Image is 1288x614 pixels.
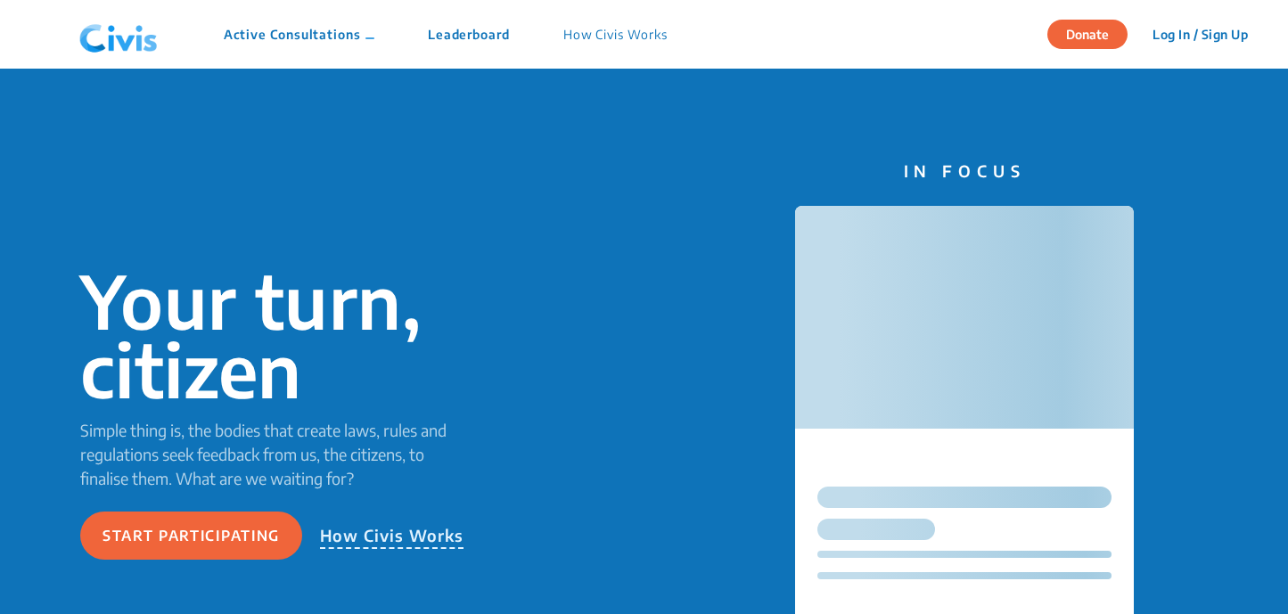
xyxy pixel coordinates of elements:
[80,418,475,490] p: Simple thing is, the bodies that create laws, rules and regulations seek feedback from us, the ci...
[320,523,464,549] p: How Civis Works
[72,8,165,61] img: navlogo.png
[1047,24,1141,42] a: Donate
[428,25,510,44] p: Leaderboard
[563,25,668,44] p: How Civis Works
[224,25,374,44] p: Active Consultations
[80,266,475,404] p: Your turn, citizen
[80,512,302,560] button: Start participating
[1047,20,1128,49] button: Donate
[1141,20,1259,48] button: Log In / Sign Up
[795,159,1134,183] p: IN FOCUS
